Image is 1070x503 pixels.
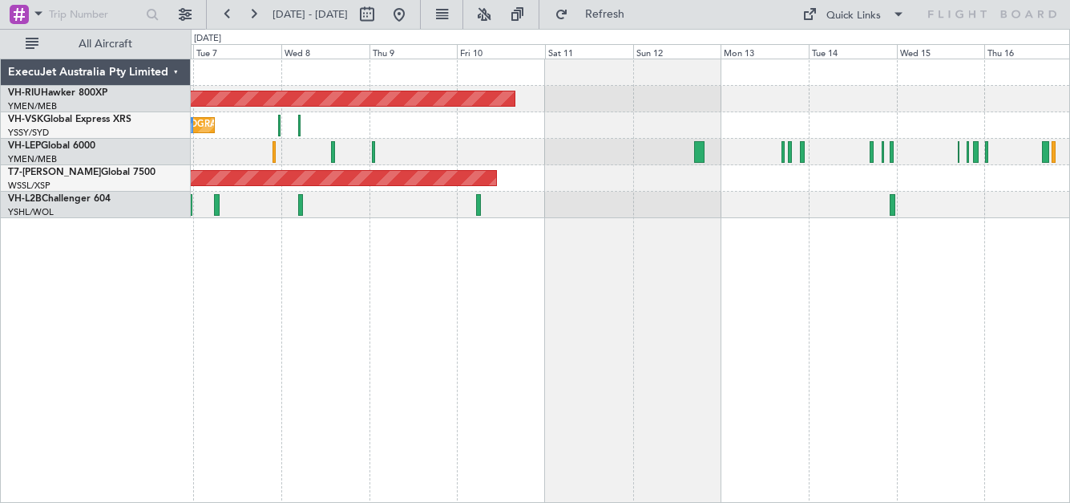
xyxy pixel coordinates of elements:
a: YSSY/SYD [8,127,49,139]
span: VH-RIU [8,88,41,98]
div: Wed 15 [897,44,985,59]
a: T7-[PERSON_NAME]Global 7500 [8,168,155,177]
div: Wed 8 [281,44,369,59]
a: WSSL/XSP [8,180,50,192]
div: Tue 7 [193,44,281,59]
span: VH-LEP [8,141,41,151]
div: [DATE] [194,32,221,46]
div: Mon 13 [721,44,809,59]
a: YSHL/WOL [8,206,54,218]
a: YMEN/MEB [8,100,57,112]
span: VH-VSK [8,115,43,124]
div: Fri 10 [457,44,545,59]
div: Thu 9 [369,44,458,59]
input: Trip Number [49,2,141,26]
a: VH-RIUHawker 800XP [8,88,107,98]
div: Quick Links [826,8,881,24]
div: Sun 12 [633,44,721,59]
button: All Aircraft [18,31,174,57]
div: Tue 14 [809,44,897,59]
span: T7-[PERSON_NAME] [8,168,101,177]
span: [DATE] - [DATE] [273,7,348,22]
a: VH-L2BChallenger 604 [8,194,111,204]
span: All Aircraft [42,39,169,50]
span: VH-L2B [8,194,42,204]
a: YMEN/MEB [8,153,57,165]
span: Refresh [571,9,639,20]
button: Refresh [547,2,644,27]
a: VH-LEPGlobal 6000 [8,141,95,151]
button: Quick Links [794,2,913,27]
div: Sat 11 [545,44,633,59]
a: VH-VSKGlobal Express XRS [8,115,131,124]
